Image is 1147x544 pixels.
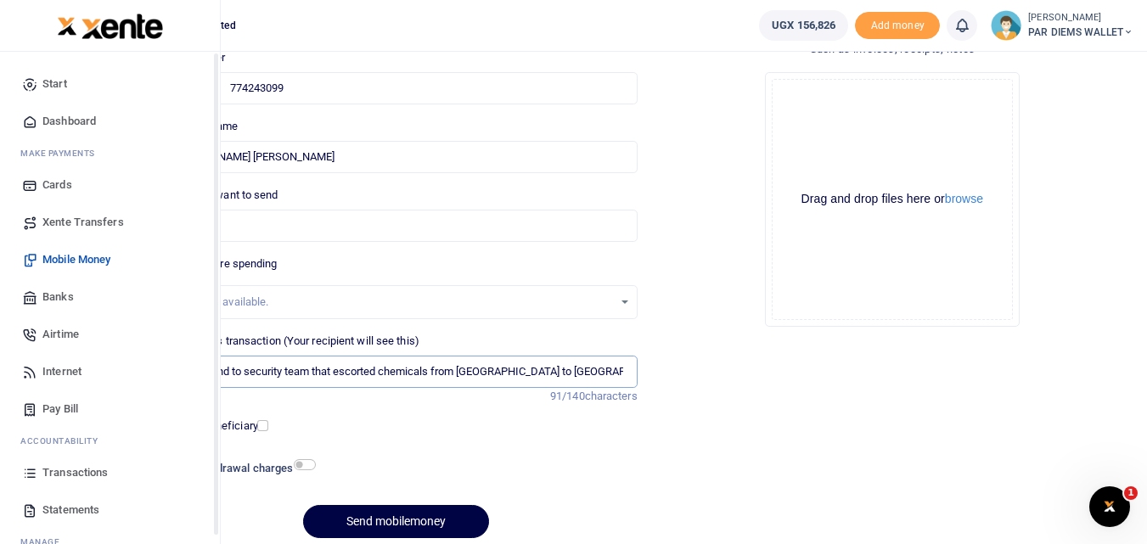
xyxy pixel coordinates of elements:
input: Enter extra information [155,356,637,388]
span: characters [585,390,638,402]
a: logo-small logo-large logo-large [57,19,164,31]
span: 91/140 [550,390,585,402]
li: M [14,140,206,166]
a: Cards [14,166,206,204]
li: Wallet ballance [752,10,855,41]
span: UGX 156,826 [772,17,835,34]
span: Airtime [42,326,79,343]
img: profile-user [991,10,1021,41]
li: Toup your wallet [855,12,940,40]
input: Enter phone number [155,72,637,104]
span: ake Payments [29,147,95,160]
span: Start [42,76,67,93]
a: Transactions [14,454,206,491]
span: Cards [42,177,72,193]
span: 1 [1124,486,1138,500]
div: No options available. [167,294,612,311]
button: browse [945,193,983,205]
span: Pay Bill [42,401,78,418]
a: Internet [14,353,206,390]
a: Mobile Money [14,241,206,278]
iframe: Intercom live chat [1089,486,1130,527]
h6: Include withdrawal charges [157,462,308,475]
a: Dashboard [14,103,206,140]
div: File Uploader [765,72,1020,327]
img: logo-large [82,14,164,39]
a: UGX 156,826 [759,10,848,41]
span: Dashboard [42,113,96,130]
span: Transactions [42,464,108,481]
a: Xente Transfers [14,204,206,241]
a: Add money [855,18,940,31]
span: Banks [42,289,74,306]
a: Airtime [14,316,206,353]
li: Ac [14,428,206,454]
span: Mobile Money [42,251,110,268]
a: Statements [14,491,206,529]
input: Loading name... [155,141,637,173]
a: Banks [14,278,206,316]
span: Add money [855,12,940,40]
a: profile-user [PERSON_NAME] PAR DIEMS WALLET [991,10,1133,41]
span: countability [33,435,98,447]
img: logo-small [57,16,77,36]
span: PAR DIEMS WALLET [1028,25,1133,40]
a: Pay Bill [14,390,206,428]
small: [PERSON_NAME] [1028,11,1133,25]
input: UGX [155,210,637,242]
label: Memo for this transaction (Your recipient will see this) [155,333,419,350]
a: Start [14,65,206,103]
button: Send mobilemoney [303,505,489,538]
div: Drag and drop files here or [773,191,1012,207]
span: Xente Transfers [42,214,124,231]
span: Statements [42,502,99,519]
span: Internet [42,363,82,380]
